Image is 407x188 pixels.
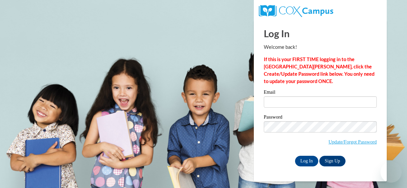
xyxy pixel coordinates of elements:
a: Update/Forgot Password [329,139,377,144]
input: Log In [295,156,318,166]
p: Welcome back! [264,44,377,51]
label: Email [264,90,377,96]
img: COX Campus [259,5,333,17]
strong: If this is your FIRST TIME logging in to the [GEOGRAPHIC_DATA][PERSON_NAME], click the Create/Upd... [264,56,374,84]
a: Sign Up [319,156,345,166]
h1: Log In [264,27,377,40]
label: Password [264,115,377,121]
iframe: Button to launch messaging window [380,161,402,183]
